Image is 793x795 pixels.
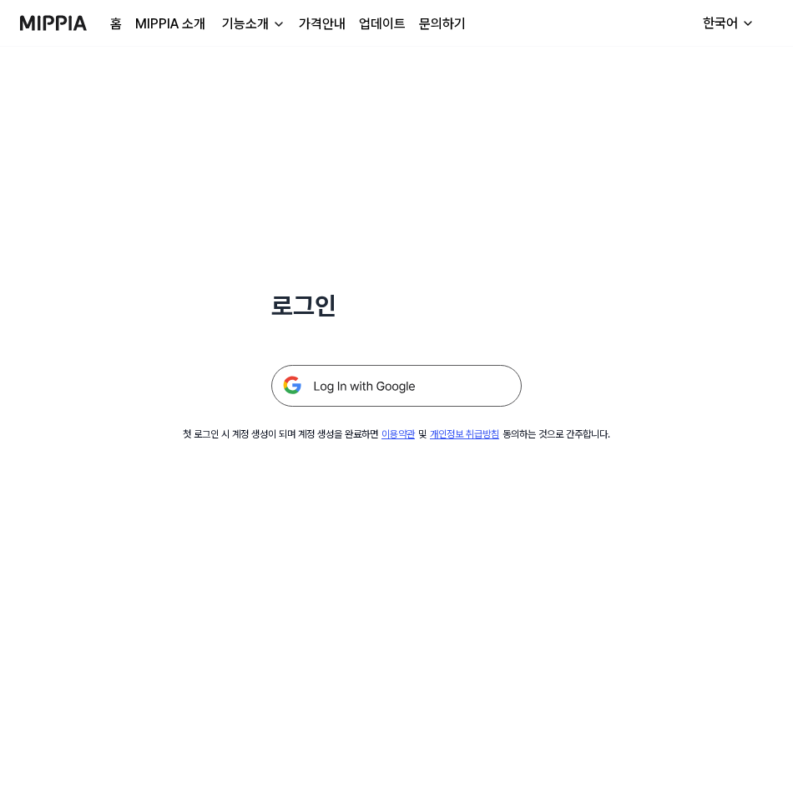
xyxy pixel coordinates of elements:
h1: 로그인 [271,287,522,325]
div: 한국어 [700,13,741,33]
a: 개인정보 취급방침 [430,428,499,440]
a: 문의하기 [419,14,466,34]
img: 구글 로그인 버튼 [271,365,522,407]
button: 한국어 [689,7,765,40]
a: 홈 [110,14,122,34]
div: 첫 로그인 시 계정 생성이 되며 계정 생성을 완료하면 및 동의하는 것으로 간주합니다. [183,427,610,442]
img: down [272,18,285,31]
a: 업데이트 [359,14,406,34]
a: 가격안내 [299,14,346,34]
a: 이용약관 [381,428,415,440]
button: 기능소개 [219,14,285,34]
a: MIPPIA 소개 [135,14,205,34]
div: 기능소개 [219,14,272,34]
